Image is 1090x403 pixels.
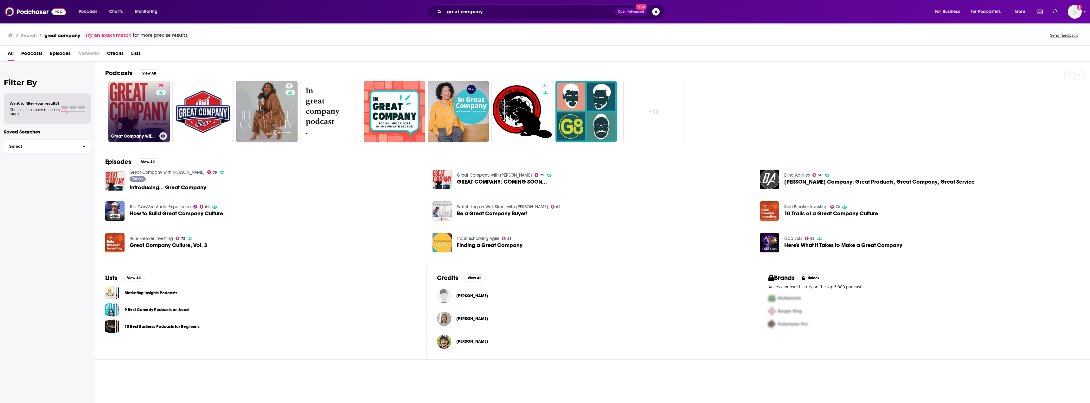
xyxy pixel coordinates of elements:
a: 3 [541,83,548,88]
a: 79 [207,170,217,174]
span: for more precise results [133,32,188,39]
span: 62 [556,205,560,208]
a: Vanessa Murphy [456,316,488,321]
a: Podcasts [21,48,42,61]
a: Great Company with Jamie Laing [457,172,532,178]
a: Episodes [50,48,71,61]
button: View All [122,274,145,282]
span: Want to filter your results? [10,101,60,106]
a: 62 [551,205,561,209]
a: Credits [107,48,124,61]
a: GREAT COMPANY: COMING SOON... [433,170,452,189]
span: For Business [935,7,960,16]
button: Unlock [797,274,824,282]
a: How to Build Great Company Culture [130,211,223,216]
img: Introducing... Great Company [105,171,125,191]
img: User Profile [1068,5,1082,19]
button: Vanessa MurphyVanessa Murphy [437,309,748,329]
a: 79 [535,173,545,177]
img: First Pro Logo [766,292,778,305]
span: Charts [109,7,123,16]
button: Layne MontgomeryLayne Montgomery [437,331,748,352]
a: Charts [105,7,126,17]
span: Trailer [132,177,143,181]
a: 53 [502,237,512,240]
a: Introducing... Great Company [130,185,206,190]
p: Saved Searches [4,129,91,135]
a: Podchaser - Follow, Share and Rate Podcasts [5,6,66,18]
button: Send feedback [1048,33,1080,38]
a: Show notifications dropdown [1050,6,1060,17]
p: Access sponsor history on the top 5,000 podcasts. [768,284,1080,289]
img: Third Pro Logo [766,318,778,331]
button: open menu [1010,7,1033,17]
img: Harbolt Company: Great Products, Great Company, Great Service [760,170,779,189]
span: 84 [205,205,210,208]
span: 79 [213,171,217,174]
a: Vanessa Murphy [437,312,451,326]
a: Marketing Insights Podcasts [125,289,177,296]
a: Paul Foster [456,293,488,298]
h3: Search [21,32,37,38]
a: 72 [830,205,840,209]
div: Search podcasts, credits, & more... [433,4,671,19]
span: Podcasts [79,7,97,16]
img: Here's What It Takes to Make a Great Company [760,233,779,252]
button: Open AdvancedNew [615,8,647,16]
a: 9 Best Comedy Podcasts on Acast [125,306,189,313]
input: Search podcasts, credits, & more... [444,7,615,17]
span: More [1015,7,1025,16]
button: open menu [931,7,968,17]
button: open menu [74,7,106,17]
a: 10 Best Business Podcasts for Beginners [105,319,119,334]
span: Burger King [778,309,802,314]
span: [PERSON_NAME] Company: Great Products, Great Company, Great Service [784,179,975,185]
h2: Episodes [105,158,131,166]
a: 50 [812,173,823,177]
a: Odd Lots [784,236,802,241]
span: 53 [507,237,512,240]
button: open menu [966,7,1010,17]
a: 10 Best Business Podcasts for Beginners [125,323,200,330]
a: Harbolt Company: Great Products, Great Company, Great Service [784,179,975,185]
a: 72 [176,237,185,240]
a: Layne Montgomery [456,339,488,344]
span: Great Company Culture, Vol. 3 [130,243,207,248]
span: 2 [288,83,290,89]
span: 3 [543,83,546,89]
button: View All [463,274,486,282]
button: View All [138,69,160,77]
a: Be a Great Company Buyer! [433,201,452,221]
h2: Podcasts [105,69,132,77]
span: 85 [810,237,815,240]
img: Second Pro Logo [766,305,778,318]
a: Finding a Great Company [457,243,523,248]
h2: Credits [437,274,458,282]
a: Lists [131,48,141,61]
img: Great Company Culture, Vol. 3 [105,233,125,252]
a: Here's What It Takes to Make a Great Company [784,243,902,248]
span: Choose a tab above to access filters. [10,107,60,116]
a: 10 Traits of a Great Company Culture [784,211,878,216]
span: For Podcasters [971,7,1001,16]
a: All [8,48,14,61]
a: Marketing Insights Podcasts [105,286,119,300]
span: Select [4,144,77,148]
a: CreditsView All [437,274,486,282]
img: Paul Foster [437,289,451,303]
button: Show profile menu [1068,5,1082,19]
a: Show notifications dropdown [1035,6,1045,17]
a: The GaryVee Audio Experience [130,204,191,210]
h2: Filter By [4,78,91,87]
h2: Brands [768,274,795,282]
span: McDonalds [778,296,801,301]
span: 72 [836,205,840,208]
